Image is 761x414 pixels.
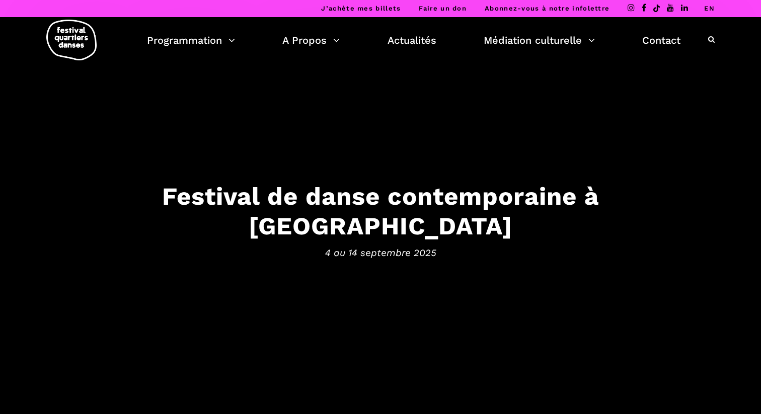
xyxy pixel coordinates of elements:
[485,5,610,12] a: Abonnez-vous à notre infolettre
[46,20,97,60] img: logo-fqd-med
[388,32,436,49] a: Actualités
[68,245,693,261] span: 4 au 14 septembre 2025
[642,32,680,49] a: Contact
[147,32,235,49] a: Programmation
[321,5,401,12] a: J’achète mes billets
[68,181,693,240] h3: Festival de danse contemporaine à [GEOGRAPHIC_DATA]
[282,32,340,49] a: A Propos
[419,5,467,12] a: Faire un don
[704,5,715,12] a: EN
[484,32,595,49] a: Médiation culturelle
